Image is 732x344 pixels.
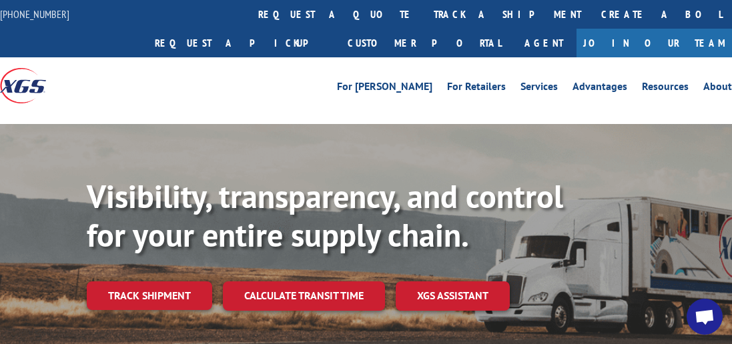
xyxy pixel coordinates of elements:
[573,81,627,96] a: Advantages
[87,281,212,309] a: Track shipment
[687,299,723,335] div: Open chat
[337,81,432,96] a: For [PERSON_NAME]
[396,281,510,310] a: XGS ASSISTANT
[145,29,338,57] a: Request a pickup
[87,175,563,255] b: Visibility, transparency, and control for your entire supply chain.
[577,29,732,57] a: Join Our Team
[338,29,511,57] a: Customer Portal
[223,281,385,310] a: Calculate transit time
[642,81,689,96] a: Resources
[520,81,558,96] a: Services
[447,81,506,96] a: For Retailers
[703,81,732,96] a: About
[511,29,577,57] a: Agent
